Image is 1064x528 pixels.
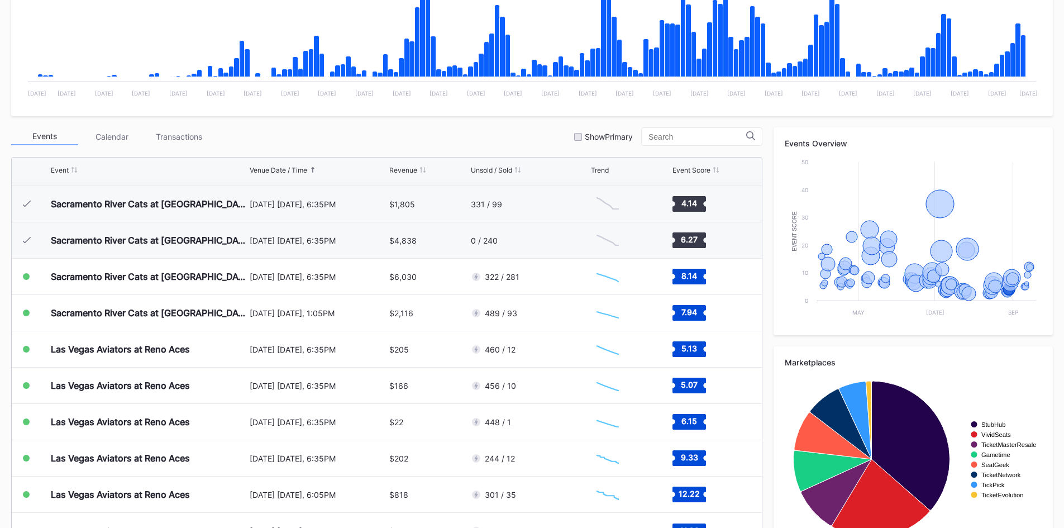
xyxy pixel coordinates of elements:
div: 331 / 99 [471,199,502,209]
div: Events Overview [785,139,1042,148]
div: Sacramento River Cats at [GEOGRAPHIC_DATA] Aces [51,198,247,210]
div: 244 / 12 [485,454,515,463]
text: [DATE] [616,90,634,97]
text: [DATE] [690,90,709,97]
text: TicketNetwork [981,472,1021,478]
div: [DATE] [DATE], 1:05PM [250,308,387,318]
text: [DATE] [541,90,560,97]
div: Unsold / Sold [471,166,512,174]
text: [DATE] [393,90,411,97]
svg: Chart title [785,156,1042,324]
text: VividSeats [981,431,1011,438]
text: StubHub [981,421,1006,428]
text: 7.94 [681,307,697,317]
text: [DATE] [132,90,150,97]
text: Event Score [791,211,798,251]
div: $818 [389,490,408,500]
text: [DATE] [926,309,944,316]
div: $166 [389,381,408,391]
text: [DATE] [801,90,820,97]
text: [DATE] [653,90,671,97]
div: 448 / 1 [485,417,511,427]
text: Gametime [981,451,1010,458]
div: $6,030 [389,272,417,282]
text: Sep [1008,309,1018,316]
div: Marketplaces [785,358,1042,367]
text: 40 [801,187,808,193]
div: $22 [389,417,403,427]
text: [DATE] [839,90,857,97]
div: Trend [591,166,609,174]
text: 20 [801,242,808,249]
text: 8.14 [681,271,697,280]
svg: Chart title [591,372,624,399]
svg: Chart title [591,335,624,363]
div: 322 / 281 [485,272,519,282]
div: 301 / 35 [485,490,516,500]
div: 489 / 93 [485,308,517,318]
text: [DATE] [355,90,374,97]
text: [DATE] [579,90,597,97]
text: SeatGeek [981,462,1009,468]
div: 460 / 12 [485,345,516,354]
svg: Chart title [591,481,624,508]
div: [DATE] [DATE], 6:35PM [250,454,387,463]
text: [DATE] [1019,90,1038,97]
div: Las Vegas Aviators at Reno Aces [51,344,190,355]
svg: Chart title [591,190,624,218]
text: 5.13 [681,344,697,353]
div: Sacramento River Cats at [GEOGRAPHIC_DATA] Aces [51,235,247,246]
div: Show Primary [585,132,633,141]
text: 6.27 [681,235,698,244]
div: $4,838 [389,236,417,245]
div: Las Vegas Aviators at Reno Aces [51,416,190,427]
svg: Chart title [591,408,624,436]
text: [DATE] [765,90,783,97]
div: [DATE] [DATE], 6:35PM [250,345,387,354]
text: 50 [801,159,808,165]
text: 12.22 [679,489,700,498]
text: [DATE] [504,90,522,97]
text: 4.14 [681,198,697,208]
text: [DATE] [951,90,969,97]
div: $202 [389,454,408,463]
text: 6.15 [681,416,697,426]
div: Las Vegas Aviators at Reno Aces [51,489,190,500]
text: 9.33 [680,453,698,462]
text: [DATE] [727,90,746,97]
svg: Chart title [591,299,624,327]
div: $1,805 [389,199,415,209]
text: [DATE] [28,90,46,97]
div: $2,116 [389,308,413,318]
div: Revenue [389,166,417,174]
text: TickPick [981,482,1005,488]
div: Event [51,166,69,174]
div: Sacramento River Cats at [GEOGRAPHIC_DATA] Aces [51,307,247,318]
div: [DATE] [DATE], 6:35PM [250,199,387,209]
div: Transactions [145,128,212,145]
div: [DATE] [DATE], 6:35PM [250,381,387,391]
div: Las Vegas Aviators at Reno Aces [51,380,190,391]
div: [DATE] [DATE], 6:35PM [250,417,387,427]
text: [DATE] [281,90,299,97]
div: Sacramento River Cats at [GEOGRAPHIC_DATA] Aces [51,271,247,282]
text: 10 [802,269,808,276]
svg: Chart title [591,263,624,291]
text: [DATE] [467,90,485,97]
text: [DATE] [58,90,76,97]
text: TicketEvolution [981,492,1023,498]
text: [DATE] [95,90,113,97]
text: TicketMasterResale [981,441,1036,448]
text: [DATE] [207,90,225,97]
div: Las Vegas Aviators at Reno Aces [51,453,190,464]
text: [DATE] [913,90,932,97]
div: 0 / 240 [471,236,498,245]
div: Event Score [672,166,710,174]
div: Venue Date / Time [250,166,307,174]
div: Events [11,128,78,145]
div: [DATE] [DATE], 6:35PM [250,272,387,282]
svg: Chart title [591,226,624,254]
text: [DATE] [430,90,448,97]
text: [DATE] [876,90,895,97]
text: May [852,309,865,316]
